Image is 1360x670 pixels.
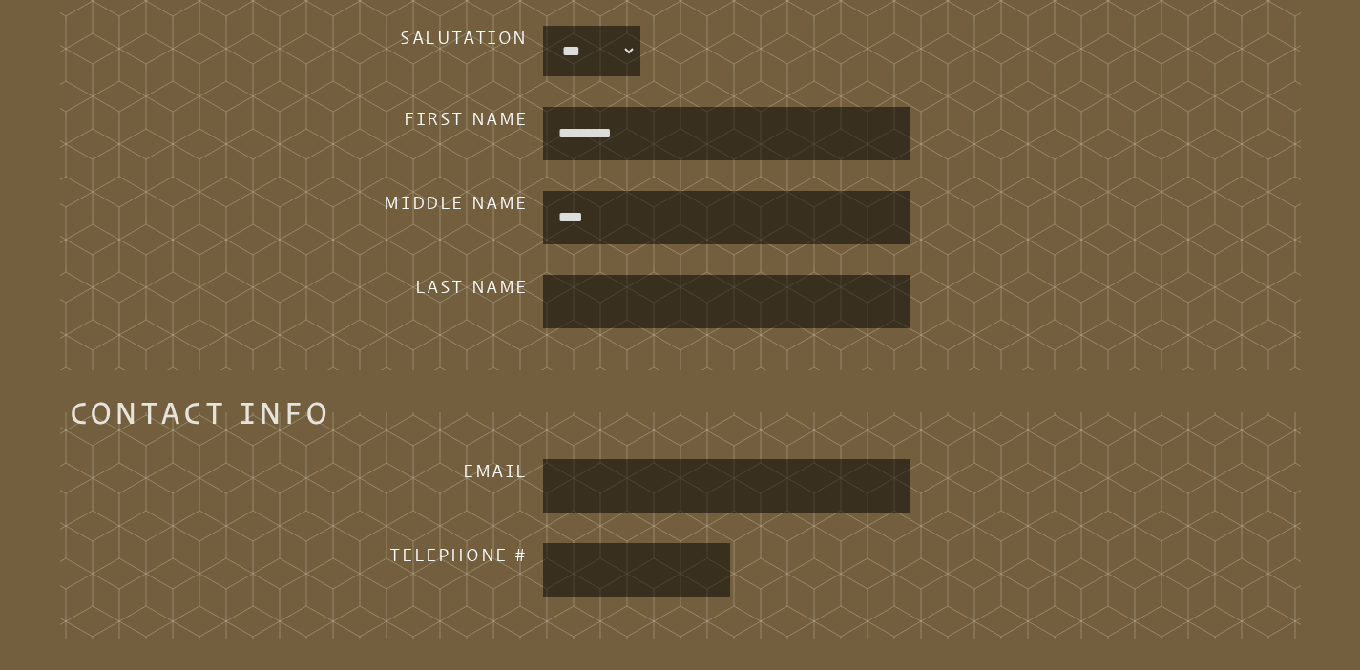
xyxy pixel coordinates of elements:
h3: Email [222,459,528,482]
h3: Middle Name [222,191,528,214]
h3: Last Name [222,275,528,298]
h3: Telephone # [222,543,528,566]
h3: First Name [222,107,528,130]
select: persons_salutation [547,30,637,73]
legend: Contact Info [70,401,330,424]
h3: Salutation [222,26,528,49]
